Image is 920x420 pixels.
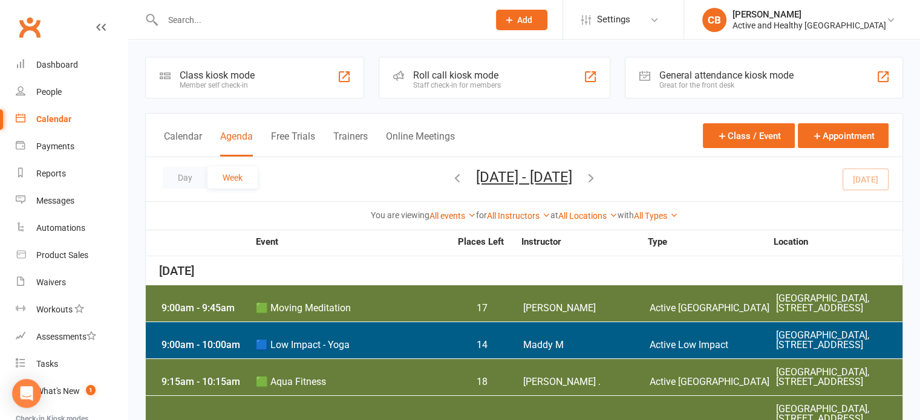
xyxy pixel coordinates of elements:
[158,303,255,313] div: 9:00am - 9:45am
[659,69,794,81] div: General attendance kiosk mode
[774,237,899,247] strong: Location
[650,340,776,350] span: Active Low Impact
[16,323,128,351] a: Assessments
[517,15,532,25] span: Add
[255,377,451,387] span: 🟩 Aqua Fitness
[207,167,258,189] button: Week
[634,211,678,221] a: All Types
[36,114,71,124] div: Calendar
[16,269,128,296] a: Waivers
[451,377,514,387] span: 18
[36,332,96,341] div: Assessments
[371,210,429,220] strong: You are viewing
[732,20,886,31] div: Active and Healthy [GEOGRAPHIC_DATA]
[255,303,451,313] span: 🟩 Moving Meditation
[487,211,550,221] a: All Instructors
[523,340,650,350] span: Maddy M
[476,169,572,186] button: [DATE] - [DATE]
[36,386,80,396] div: What's New
[496,10,547,30] button: Add
[16,106,128,133] a: Calendar
[180,81,255,89] div: Member self check-in
[798,123,889,148] button: Appointment
[36,223,85,233] div: Automations
[659,81,794,89] div: Great for the front desk
[36,60,78,69] div: Dashboard
[16,133,128,160] a: Payments
[523,377,650,387] span: [PERSON_NAME] .
[16,51,128,79] a: Dashboard
[36,359,58,369] div: Tasks
[413,81,501,89] div: Staff check-in for members
[16,215,128,242] a: Automations
[16,187,128,215] a: Messages
[16,378,128,405] a: What's New1
[476,210,487,220] strong: for
[386,131,455,157] button: Online Meetings
[16,242,128,269] a: Product Sales
[146,257,902,285] div: [DATE]
[36,250,88,260] div: Product Sales
[451,303,514,313] span: 17
[86,385,96,395] span: 1
[550,210,558,220] strong: at
[521,237,647,247] strong: Instructor
[16,160,128,187] a: Reports
[158,377,255,387] div: 9:15am - 10:15am
[16,351,128,378] a: Tasks
[36,196,74,205] div: Messages
[703,123,795,148] button: Class / Event
[648,237,774,247] strong: Type
[12,379,41,408] div: Open Intercom Messenger
[451,340,514,350] span: 14
[180,69,255,81] div: Class kiosk mode
[271,131,315,157] button: Free Trials
[597,6,630,33] span: Settings
[15,12,45,42] a: Clubworx
[776,367,902,387] span: [GEOGRAPHIC_DATA], [STREET_ADDRESS]
[163,167,207,189] button: Day
[776,331,902,350] span: [GEOGRAPHIC_DATA], [STREET_ADDRESS]
[523,303,650,313] span: [PERSON_NAME]
[164,131,202,157] button: Calendar
[36,141,74,151] div: Payments
[650,377,776,387] span: Active [GEOGRAPHIC_DATA]
[159,11,480,28] input: Search...
[558,211,618,221] a: All Locations
[36,169,66,178] div: Reports
[220,131,253,157] button: Agenda
[413,69,501,81] div: Roll call kiosk mode
[702,8,726,32] div: CB
[429,211,476,221] a: All events
[16,296,128,323] a: Workouts
[36,277,66,287] div: Waivers
[16,79,128,106] a: People
[333,131,368,157] button: Trainers
[255,340,451,350] span: 🟦 Low Impact - Yoga
[36,87,62,97] div: People
[650,303,776,313] span: Active [GEOGRAPHIC_DATA]
[158,340,255,350] div: 9:00am - 10:00am
[449,237,512,247] strong: Places Left
[732,9,886,20] div: [PERSON_NAME]
[255,237,449,247] strong: Event
[618,210,634,220] strong: with
[776,294,902,313] span: [GEOGRAPHIC_DATA], [STREET_ADDRESS]
[36,305,73,314] div: Workouts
